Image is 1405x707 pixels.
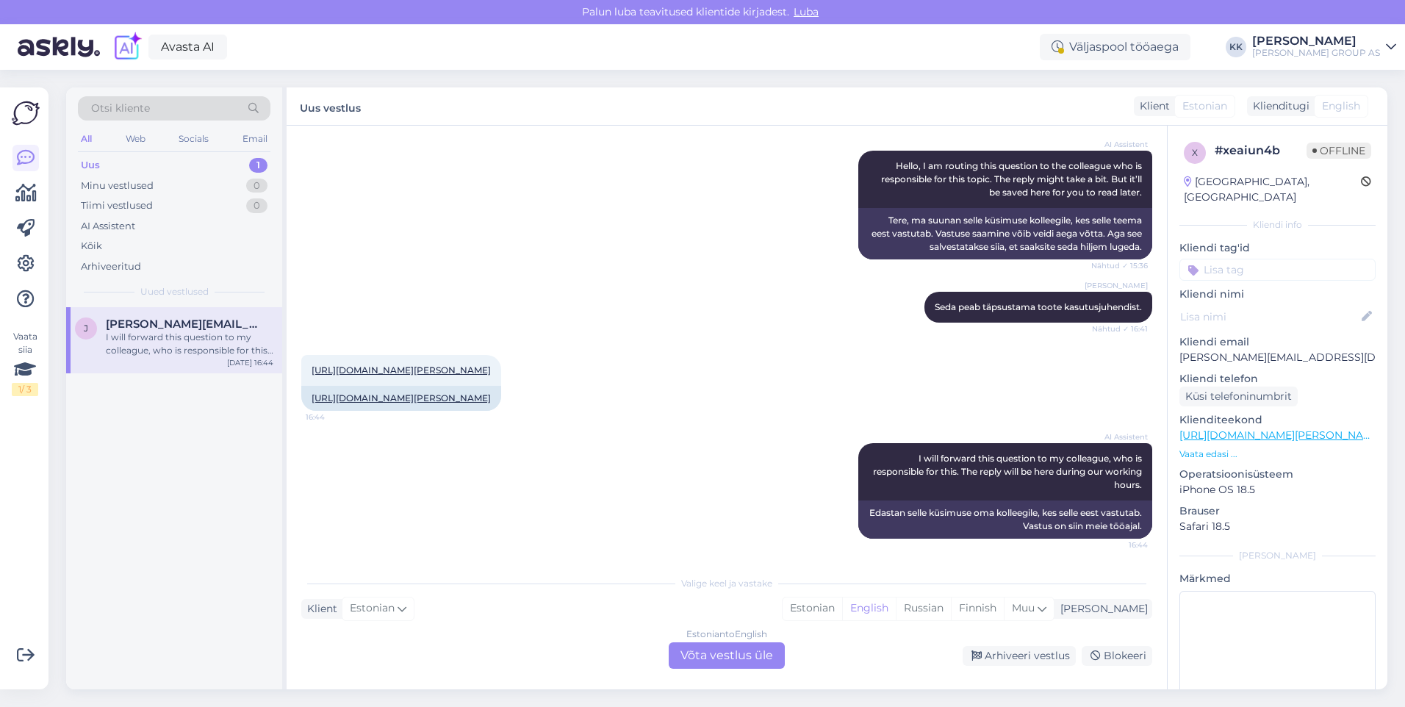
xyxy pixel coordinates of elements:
div: Estonian to English [686,628,767,641]
p: Klienditeekond [1179,412,1376,428]
input: Lisa nimi [1180,309,1359,325]
p: Safari 18.5 [1179,519,1376,534]
span: Estonian [1182,98,1227,114]
span: x [1192,147,1198,158]
span: Offline [1307,143,1371,159]
div: Vaata siia [12,330,38,396]
span: [PERSON_NAME] [1085,280,1148,291]
input: Lisa tag [1179,259,1376,281]
span: j [84,323,88,334]
div: Klient [1134,98,1170,114]
div: 0 [246,198,267,213]
div: KK [1226,37,1246,57]
span: Nähtud ✓ 16:41 [1092,323,1148,334]
div: Võta vestlus üle [669,642,785,669]
div: Arhiveeri vestlus [963,646,1076,666]
div: 1 / 3 [12,383,38,396]
div: Tiimi vestlused [81,198,153,213]
a: [URL][DOMAIN_NAME][PERSON_NAME] [312,392,491,403]
div: [PERSON_NAME] [1252,35,1380,47]
div: [PERSON_NAME] [1054,601,1148,617]
div: AI Assistent [81,219,135,234]
span: jakob.punder@online.ee [106,317,259,331]
span: Nähtud ✓ 15:36 [1091,260,1148,271]
p: iPhone OS 18.5 [1179,482,1376,498]
img: explore-ai [112,32,143,62]
span: Uued vestlused [140,285,209,298]
a: [URL][DOMAIN_NAME][PERSON_NAME] [312,365,491,376]
p: Kliendi telefon [1179,371,1376,387]
div: Valige keel ja vastake [301,577,1152,590]
div: Klient [301,601,337,617]
div: I will forward this question to my colleague, who is responsible for this. The reply will be here... [106,331,273,357]
span: English [1322,98,1360,114]
a: Avasta AI [148,35,227,60]
span: 16:44 [306,412,361,423]
img: Askly Logo [12,99,40,127]
p: Kliendi email [1179,334,1376,350]
div: [PERSON_NAME] [1179,549,1376,562]
span: AI Assistent [1093,431,1148,442]
div: Uus [81,158,100,173]
div: All [78,129,95,148]
span: Seda peab täpsustama toote kasutusjuhendist. [935,301,1142,312]
div: 0 [246,179,267,193]
div: [DATE] 16:44 [227,357,273,368]
p: Brauser [1179,503,1376,519]
span: Otsi kliente [91,101,150,116]
span: Muu [1012,601,1035,614]
div: Email [240,129,270,148]
div: Web [123,129,148,148]
p: Kliendi nimi [1179,287,1376,302]
div: Küsi telefoninumbrit [1179,387,1298,406]
div: # xeaiun4b [1215,142,1307,159]
a: [URL][DOMAIN_NAME][PERSON_NAME] [1179,428,1382,442]
div: Blokeeri [1082,646,1152,666]
a: [PERSON_NAME][PERSON_NAME] GROUP AS [1252,35,1396,59]
span: I will forward this question to my colleague, who is responsible for this. The reply will be here... [873,453,1144,490]
span: AI Assistent [1093,139,1148,150]
div: Klienditugi [1247,98,1309,114]
div: [PERSON_NAME] GROUP AS [1252,47,1380,59]
div: Tere, ma suunan selle küsimuse kolleegile, kes selle teema eest vastutab. Vastuse saamine võib ve... [858,208,1152,259]
label: Uus vestlus [300,96,361,116]
span: Hello, I am routing this question to the colleague who is responsible for this topic. The reply m... [881,160,1144,198]
div: [GEOGRAPHIC_DATA], [GEOGRAPHIC_DATA] [1184,174,1361,205]
p: Kliendi tag'id [1179,240,1376,256]
span: 16:44 [1093,539,1148,550]
div: Väljaspool tööaega [1040,34,1190,60]
div: Edastan selle küsimuse oma kolleegile, kes selle eest vastutab. Vastus on siin meie tööajal. [858,500,1152,539]
div: 1 [249,158,267,173]
p: Operatsioonisüsteem [1179,467,1376,482]
span: Luba [789,5,823,18]
div: Estonian [783,597,842,620]
p: Märkmed [1179,571,1376,586]
p: Vaata edasi ... [1179,448,1376,461]
div: Kõik [81,239,102,254]
div: Minu vestlused [81,179,154,193]
div: Socials [176,129,212,148]
div: Kliendi info [1179,218,1376,232]
div: Russian [896,597,951,620]
p: [PERSON_NAME][EMAIL_ADDRESS][DOMAIN_NAME] [1179,350,1376,365]
div: English [842,597,896,620]
span: Estonian [350,600,395,617]
div: Finnish [951,597,1004,620]
div: Arhiveeritud [81,259,141,274]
